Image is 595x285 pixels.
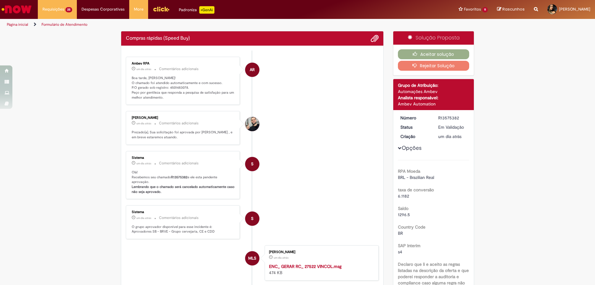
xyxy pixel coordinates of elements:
span: s4 [398,249,402,255]
span: um dia atrás [136,162,151,165]
h2: Compras rápidas (Speed Buy) Histórico de tíquete [126,36,190,41]
small: Comentários adicionais [159,215,199,220]
div: Automações Ambev [398,88,469,95]
span: AR [250,62,255,77]
div: Em Validação [438,124,467,130]
time: 29/09/2025 14:15:20 [136,67,151,71]
a: Formulário de Atendimento [42,22,87,27]
time: 29/09/2025 09:36:54 [274,256,289,260]
b: RPA Moeda [398,168,420,174]
span: More [134,6,143,12]
span: Favoritos [464,6,481,12]
div: Analista responsável: [398,95,469,101]
b: Saldo [398,206,408,211]
span: [PERSON_NAME] [559,7,590,12]
img: click_logo_yellow_360x200.png [153,4,170,14]
p: Prezado(a), Sua solicitação foi aprovada por [PERSON_NAME] , e em breve estaremos atuando. [132,130,235,140]
b: R13575382 [171,175,187,180]
span: BRL - Brazilian Real [398,175,434,180]
div: System [245,157,259,171]
b: Country Code [398,224,425,230]
span: Despesas Corporativas [82,6,125,12]
dt: Número [396,115,434,121]
p: Olá! Recebemos seu chamado e ele esta pendente aprovação. [132,170,235,194]
b: taxa de conversão [398,187,434,193]
div: Solução Proposta [393,31,474,45]
div: Ambev RPA [132,62,235,65]
button: Rejeitar Solução [398,61,469,71]
img: ServiceNow [1,3,33,16]
p: +GenAi [199,6,214,14]
div: Sistema [132,210,235,214]
small: Comentários adicionais [159,161,199,166]
a: Página inicial [7,22,28,27]
small: Comentários adicionais [159,121,199,126]
dt: Criação [396,133,434,140]
ul: Trilhas de página [5,19,392,30]
time: 29/09/2025 09:37:26 [136,216,151,220]
span: 1296.5 [398,212,410,217]
button: Adicionar anexos [371,34,379,42]
span: 25 [65,7,72,12]
span: Rascunhos [502,6,525,12]
div: Rodrigo Ferrante De Oliveira Pereira [245,117,259,131]
div: [PERSON_NAME] [132,116,235,120]
div: Ambev Automation [398,101,469,107]
time: 29/09/2025 09:37:29 [136,162,151,165]
span: 6.1182 [398,193,409,199]
a: Rascunhos [497,7,525,12]
div: System [245,212,259,226]
p: O grupo aprovador disponível para esse incidente é: Aprovadores SB - BRVE - Grupo cervejaria, CE ... [132,225,235,234]
span: 11 [482,7,488,12]
time: 29/09/2025 09:37:16 [438,134,461,139]
span: MLS [248,251,256,266]
span: um dia atrás [136,122,151,125]
b: Lembrando que o chamado será cancelado automaticamente caso não seja aprovado. [132,185,236,194]
span: S [251,211,253,226]
div: R13575382 [438,115,467,121]
time: 29/09/2025 12:50:31 [136,122,151,125]
div: Maria Luiza Santana Ribeiro [245,251,259,265]
div: Sistema [132,156,235,160]
div: Ambev RPA [245,63,259,77]
b: SAP Interim [398,243,421,248]
div: [PERSON_NAME] [269,250,372,254]
span: um dia atrás [274,256,289,260]
small: Comentários adicionais [159,66,199,72]
div: Grupo de Atribuição: [398,82,469,88]
dt: Status [396,124,434,130]
p: Boa tarde, [PERSON_NAME]! O chamado foi atendido automaticamente e com sucesso. P.O gerado sob re... [132,76,235,100]
a: ENC_ GERAR RC_ 27522 VINCOL.msg [269,264,342,269]
span: S [251,157,253,171]
span: um dia atrás [136,67,151,71]
div: Padroniza [179,6,214,14]
div: 474 KB [269,263,372,276]
div: 29/09/2025 09:37:16 [438,133,467,140]
span: um dia atrás [438,134,461,139]
button: Aceitar solução [398,49,469,59]
span: um dia atrás [136,216,151,220]
span: BR [398,230,403,236]
span: Requisições [42,6,64,12]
